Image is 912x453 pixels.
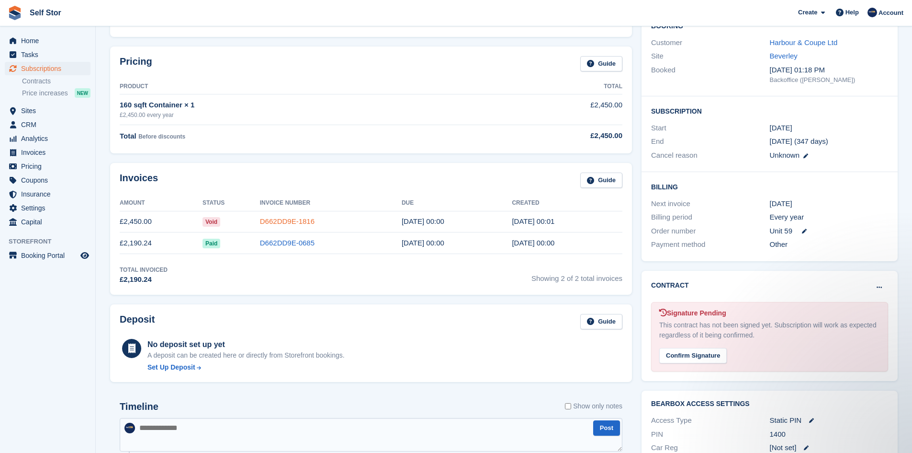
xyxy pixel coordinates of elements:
[120,196,203,211] th: Amount
[21,249,79,262] span: Booking Portal
[651,429,769,440] div: PIN
[21,201,79,215] span: Settings
[120,266,168,274] div: Total Invoiced
[5,62,90,75] a: menu
[878,8,903,18] span: Account
[5,146,90,159] a: menu
[402,239,444,247] time: 2024-09-15 23:00:00 UTC
[5,160,90,173] a: menu
[651,182,888,191] h2: Billing
[260,217,315,225] a: D662DD9E-1816
[120,56,152,72] h2: Pricing
[22,89,68,98] span: Price increases
[120,274,168,285] div: £2,190.24
[770,52,798,60] a: Beverley
[651,198,769,209] div: Next invoice
[75,88,90,98] div: NEW
[120,111,472,119] div: £2,450.00 every year
[651,65,769,85] div: Booked
[147,362,345,372] a: Set Up Deposit
[5,174,90,187] a: menu
[512,239,554,247] time: 2024-09-14 23:00:13 UTC
[580,314,622,330] a: Guide
[770,226,793,237] span: Unit 59
[867,8,877,17] img: Chris Rice
[659,348,727,364] div: Confirm Signature
[512,196,622,211] th: Created
[120,173,158,188] h2: Invoices
[651,51,769,62] div: Site
[580,56,622,72] a: Guide
[472,130,622,141] div: £2,450.00
[147,362,195,372] div: Set Up Deposit
[651,212,769,223] div: Billing period
[651,136,769,147] div: End
[203,217,220,227] span: Void
[770,137,828,145] span: [DATE] (347 days)
[22,88,90,98] a: Price increases NEW
[120,100,472,111] div: 160 sqft Container × 1
[770,198,888,209] div: [DATE]
[472,79,622,94] th: Total
[651,23,888,30] h2: Booking
[845,8,859,17] span: Help
[565,401,571,411] input: Show only notes
[5,34,90,47] a: menu
[138,133,185,140] span: Before discounts
[770,65,888,76] div: [DATE] 01:18 PM
[770,429,888,440] div: 1400
[5,249,90,262] a: menu
[651,150,769,161] div: Cancel reason
[770,75,888,85] div: Backoffice ([PERSON_NAME])
[21,48,79,61] span: Tasks
[402,196,512,211] th: Due
[120,79,472,94] th: Product
[770,151,800,159] span: Unknown
[5,201,90,215] a: menu
[21,160,79,173] span: Pricing
[21,215,79,229] span: Capital
[124,423,135,433] img: Chris Rice
[21,146,79,159] span: Invoices
[8,6,22,20] img: stora-icon-8386f47178a22dfd0bd8f6a31ec36ba5ce8667c1dd55bd0f319d3a0aa187defe.svg
[21,62,79,75] span: Subscriptions
[79,250,90,261] a: Preview store
[21,34,79,47] span: Home
[659,346,727,354] a: Confirm Signature
[651,37,769,48] div: Customer
[203,239,220,248] span: Paid
[512,217,554,225] time: 2025-09-14 23:01:24 UTC
[260,239,315,247] a: D662DD9E-0685
[651,226,769,237] div: Order number
[531,266,622,285] span: Showing 2 of 2 total invoices
[580,173,622,188] a: Guide
[651,415,769,426] div: Access Type
[147,339,345,350] div: No deposit set up yet
[651,400,888,408] h2: BearBox Access Settings
[5,48,90,61] a: menu
[5,132,90,145] a: menu
[770,239,888,250] div: Other
[22,77,90,86] a: Contracts
[593,420,620,436] button: Post
[203,196,260,211] th: Status
[21,118,79,131] span: CRM
[770,415,888,426] div: Static PIN
[472,94,622,125] td: £2,450.00
[659,308,880,318] div: Signature Pending
[5,118,90,131] a: menu
[9,237,95,246] span: Storefront
[770,38,838,46] a: Harbour & Coupe Ltd
[651,280,689,290] h2: Contract
[21,187,79,201] span: Insurance
[5,187,90,201] a: menu
[5,215,90,229] a: menu
[770,123,792,134] time: 2024-09-14 23:00:00 UTC
[651,123,769,134] div: Start
[565,401,622,411] label: Show only notes
[21,104,79,117] span: Sites
[651,106,888,116] h2: Subscription
[147,350,345,360] p: A deposit can be created here or directly from Storefront bookings.
[651,239,769,250] div: Payment method
[402,217,444,225] time: 2025-09-15 23:00:00 UTC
